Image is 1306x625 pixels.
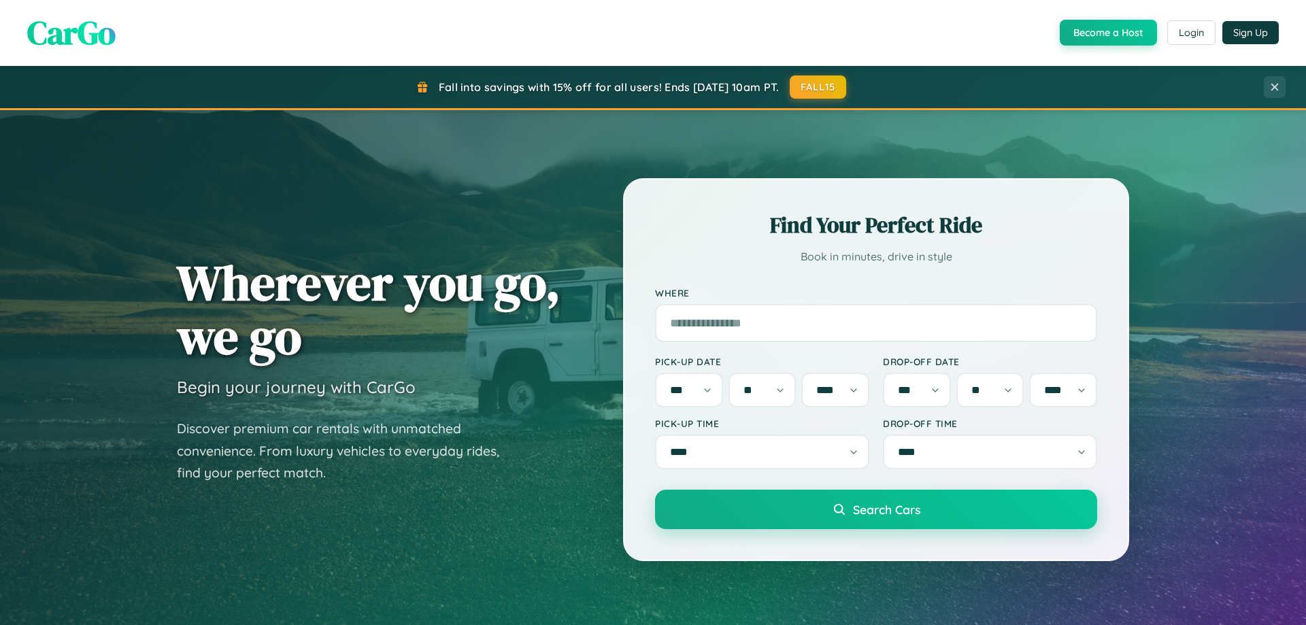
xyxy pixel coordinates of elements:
span: Search Cars [853,502,920,517]
button: Search Cars [655,490,1097,529]
p: Discover premium car rentals with unmatched convenience. From luxury vehicles to everyday rides, ... [177,418,517,484]
label: Pick-up Date [655,356,869,367]
button: Sign Up [1222,21,1279,44]
label: Pick-up Time [655,418,869,429]
button: FALL15 [790,75,847,99]
button: Become a Host [1060,20,1157,46]
label: Drop-off Date [883,356,1097,367]
span: Fall into savings with 15% off for all users! Ends [DATE] 10am PT. [439,80,780,94]
h2: Find Your Perfect Ride [655,210,1097,240]
h3: Begin your journey with CarGo [177,377,416,397]
label: Where [655,287,1097,299]
h1: Wherever you go, we go [177,256,560,363]
button: Login [1167,20,1216,45]
label: Drop-off Time [883,418,1097,429]
span: CarGo [27,10,116,55]
p: Book in minutes, drive in style [655,247,1097,267]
